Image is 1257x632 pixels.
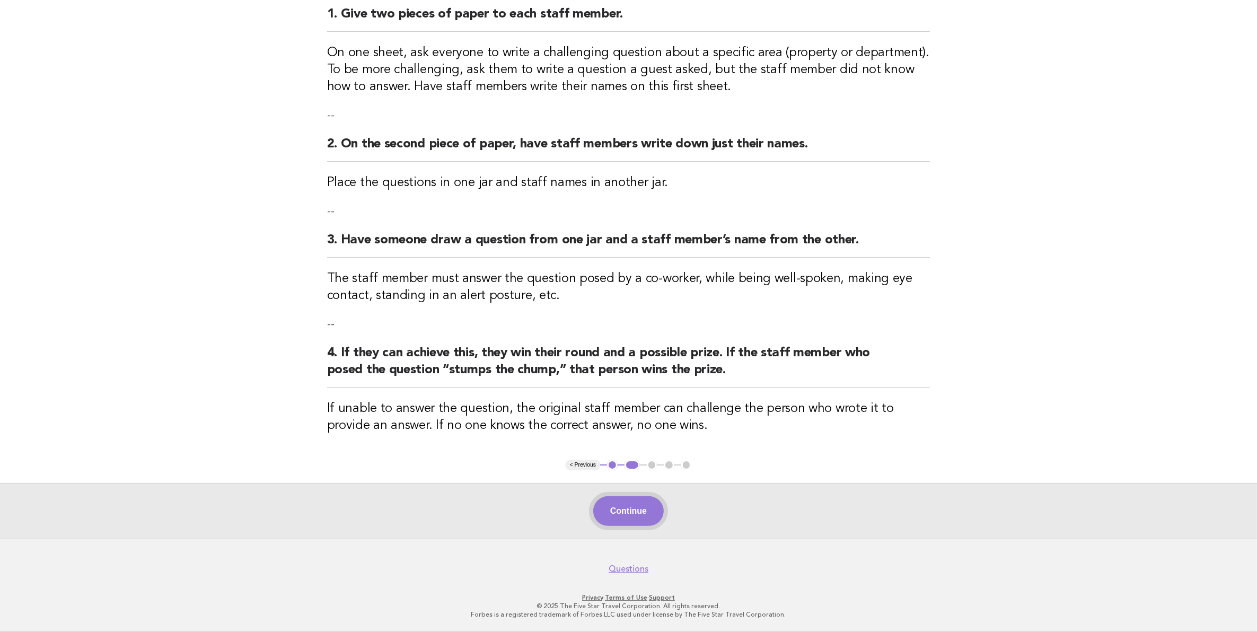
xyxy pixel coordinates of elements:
[304,602,953,610] p: © 2025 The Five Star Travel Corporation. All rights reserved.
[304,593,953,602] p: · ·
[327,400,930,434] h3: If unable to answer the question, the original staff member can challenge the person who wrote it...
[566,460,600,470] button: < Previous
[607,460,618,470] button: 1
[327,317,930,332] p: --
[327,6,930,32] h2: 1. Give two pieces of paper to each staff member.
[582,594,603,601] a: Privacy
[327,45,930,95] h3: On one sheet, ask everyone to write a challenging question about a specific area (property or dep...
[327,270,930,304] h3: The staff member must answer the question posed by a co-worker, while being well-spoken, making e...
[327,136,930,162] h2: 2. On the second piece of paper, have staff members write down just their names.
[649,594,675,601] a: Support
[605,594,647,601] a: Terms of Use
[593,496,664,526] button: Continue
[327,174,930,191] h3: Place the questions in one jar and staff names in another jar.
[327,108,930,123] p: --
[327,232,930,258] h2: 3. Have someone draw a question from one jar and a staff member’s name from the other.
[327,345,930,388] h2: 4. If they can achieve this, they win their round and a possible prize. If the staff member who p...
[609,564,648,574] a: Questions
[625,460,640,470] button: 2
[304,610,953,619] p: Forbes is a registered trademark of Forbes LLC used under license by The Five Star Travel Corpora...
[327,204,930,219] p: --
